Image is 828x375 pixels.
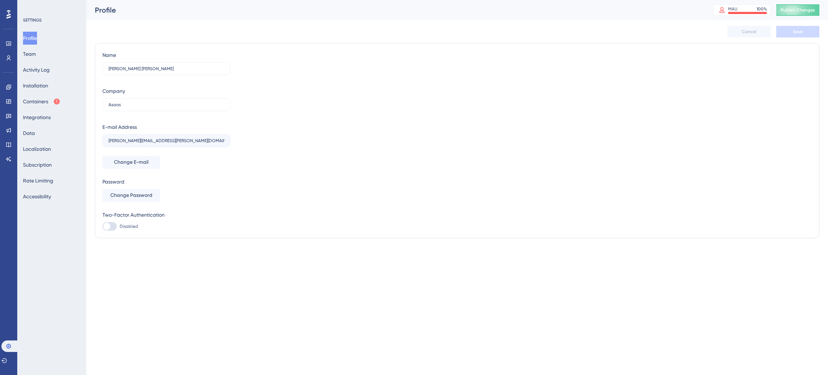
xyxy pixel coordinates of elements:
[102,177,230,186] div: Password
[120,223,138,229] span: Disabled
[23,32,37,45] button: Profile
[114,158,148,167] span: Change E-mail
[109,102,224,107] input: Company Name
[781,7,815,13] span: Publish Changes
[109,66,224,71] input: Name Surname
[728,6,737,12] div: MAU
[776,4,819,16] button: Publish Changes
[23,63,50,76] button: Activity Log
[102,87,125,95] div: Company
[23,17,81,23] div: SETTINGS
[95,5,695,15] div: Profile
[102,123,137,131] div: E-mail Address
[23,143,51,155] button: Localization
[23,158,52,171] button: Subscription
[102,189,160,202] button: Change Password
[110,191,152,200] span: Change Password
[23,111,51,124] button: Integrations
[23,190,51,203] button: Accessibility
[23,79,48,92] button: Installation
[776,26,819,37] button: Save
[23,174,53,187] button: Rate Limiting
[23,127,35,140] button: Data
[23,95,60,108] button: Containers
[102,51,116,59] div: Name
[109,138,224,143] input: E-mail Address
[23,48,36,60] button: Team
[727,26,770,37] button: Cancel
[102,211,230,219] div: Two-Factor Authentication
[742,29,756,35] span: Cancel
[756,6,767,12] div: 100 %
[102,156,160,169] button: Change E-mail
[793,29,803,35] span: Save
